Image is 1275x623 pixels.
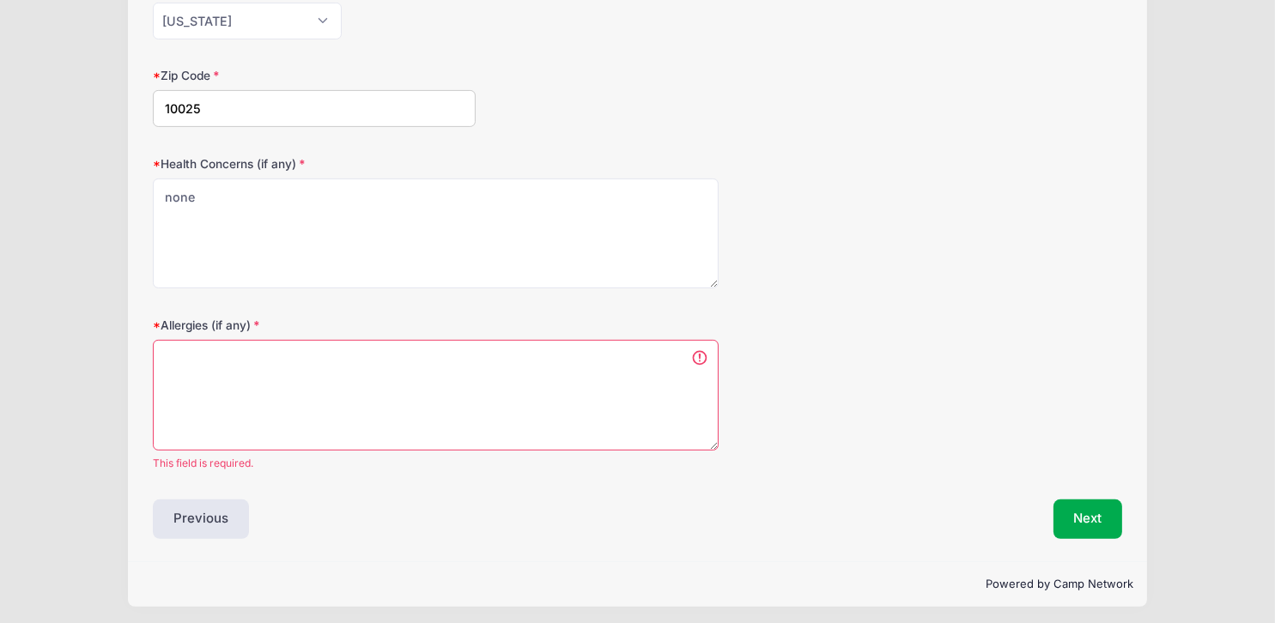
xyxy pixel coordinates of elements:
button: Next [1053,499,1123,539]
button: Previous [153,499,249,539]
label: Health Concerns (if any) [153,155,476,172]
label: Zip Code [153,67,476,84]
label: Allergies (if any) [153,317,476,334]
span: This field is required. [153,456,719,471]
p: Powered by Camp Network [142,576,1133,593]
input: xxxxx [153,90,476,127]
